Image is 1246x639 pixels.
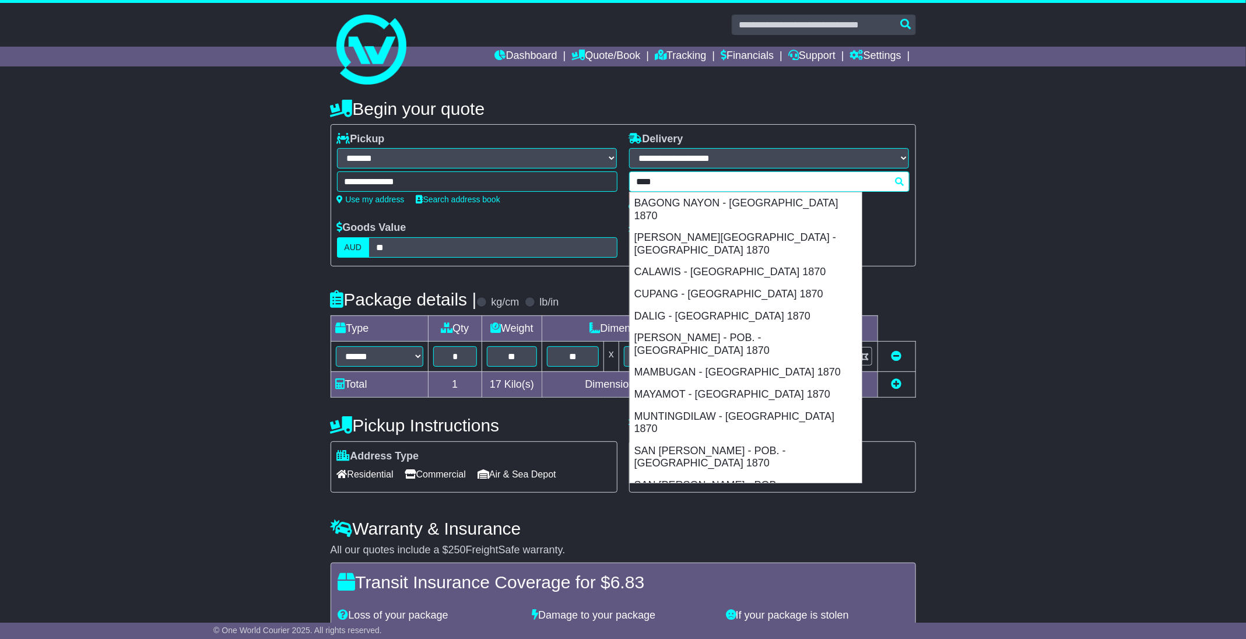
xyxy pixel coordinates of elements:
a: Search address book [416,195,500,204]
div: MUNTINGDILAW - [GEOGRAPHIC_DATA] 1870 [630,406,862,440]
span: Air & Sea Depot [478,465,556,483]
typeahead: Please provide city [629,171,910,192]
a: Remove this item [891,350,902,362]
span: 17 [490,378,501,390]
div: MAYAMOT - [GEOGRAPHIC_DATA] 1870 [630,384,862,406]
a: Use my address [337,195,405,204]
td: Weight [482,315,542,341]
td: Qty [428,315,482,341]
td: Type [331,315,428,341]
a: Quote/Book [571,47,640,66]
td: Kilo(s) [482,371,542,397]
label: Delivery [629,133,683,146]
label: Address Type [337,450,419,463]
div: CALAWIS - [GEOGRAPHIC_DATA] 1870 [630,261,862,283]
td: x [603,341,619,371]
a: Financials [721,47,774,66]
div: Loss of your package [332,609,527,622]
h4: Transit Insurance Coverage for $ [338,573,908,592]
div: MAMBUGAN - [GEOGRAPHIC_DATA] 1870 [630,361,862,384]
div: SAN [PERSON_NAME] - POB. - [GEOGRAPHIC_DATA] 1870 [630,475,862,509]
td: Dimensions (L x W x H) [542,315,758,341]
div: Damage to your package [526,609,720,622]
a: Add new item [891,378,902,390]
h4: Begin your quote [331,99,916,118]
div: BAGONG NAYON - [GEOGRAPHIC_DATA] 1870 [630,192,862,227]
h4: Pickup Instructions [331,416,617,435]
a: Tracking [655,47,706,66]
label: lb/in [539,296,559,309]
td: Dimensions in Centimetre(s) [542,371,758,397]
div: All our quotes include a $ FreightSafe warranty. [331,544,916,557]
label: kg/cm [491,296,519,309]
div: [PERSON_NAME][GEOGRAPHIC_DATA] - [GEOGRAPHIC_DATA] 1870 [630,227,862,261]
span: 6.83 [610,573,644,592]
span: 250 [448,544,466,556]
div: If your package is stolen [720,609,914,622]
h4: Package details | [331,290,477,309]
a: Settings [850,47,901,66]
span: Residential [337,465,394,483]
label: Goods Value [337,222,406,234]
span: Commercial [405,465,466,483]
span: © One World Courier 2025. All rights reserved. [213,626,382,635]
a: Support [788,47,836,66]
td: Total [331,371,428,397]
label: AUD [337,237,370,258]
div: DALIG - [GEOGRAPHIC_DATA] 1870 [630,306,862,328]
h4: Warranty & Insurance [331,519,916,538]
a: Dashboard [495,47,557,66]
div: SAN [PERSON_NAME] - POB. - [GEOGRAPHIC_DATA] 1870 [630,440,862,475]
td: 1 [428,371,482,397]
div: [PERSON_NAME] - POB. - [GEOGRAPHIC_DATA] 1870 [630,327,862,361]
label: Pickup [337,133,385,146]
div: CUPANG - [GEOGRAPHIC_DATA] 1870 [630,283,862,306]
